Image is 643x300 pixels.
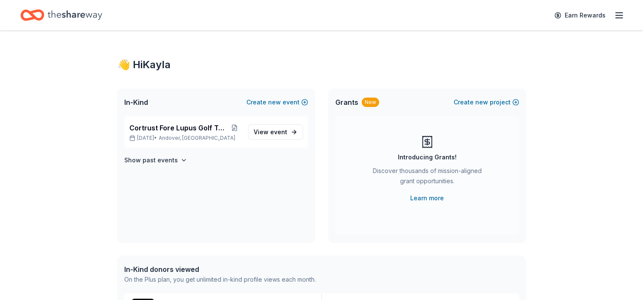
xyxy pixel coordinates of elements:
[20,5,102,25] a: Home
[248,124,303,140] a: View event
[362,98,379,107] div: New
[129,123,228,133] span: Cortrust Fore Lupus Golf Tournament
[254,127,287,137] span: View
[124,155,187,165] button: Show past events
[159,135,235,141] span: Andover, [GEOGRAPHIC_DATA]
[369,166,485,190] div: Discover thousands of mission-aligned grant opportunities.
[335,97,358,107] span: Grants
[398,152,457,162] div: Introducing Grants!
[454,97,519,107] button: Createnewproject
[549,8,611,23] a: Earn Rewards
[268,97,281,107] span: new
[246,97,308,107] button: Createnewevent
[475,97,488,107] span: new
[124,155,178,165] h4: Show past events
[129,135,241,141] p: [DATE] •
[410,193,444,203] a: Learn more
[124,97,148,107] span: In-Kind
[270,128,287,136] span: event
[117,58,526,72] div: 👋 Hi Kayla
[124,264,316,274] div: In-Kind donors viewed
[124,274,316,285] div: On the Plus plan, you get unlimited in-kind profile views each month.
